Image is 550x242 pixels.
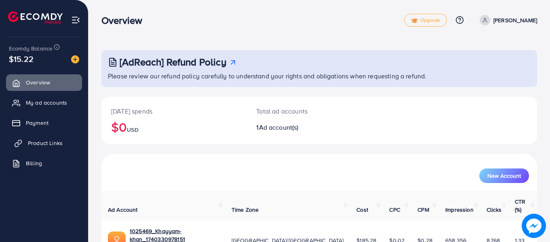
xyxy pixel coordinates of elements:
a: My ad accounts [6,95,82,111]
img: logo [8,11,63,24]
a: Billing [6,155,82,171]
a: [PERSON_NAME] [476,15,537,25]
span: $15.22 [9,53,34,65]
img: image [522,214,546,238]
h3: [AdReach] Refund Policy [120,56,226,68]
img: menu [71,15,80,25]
a: Payment [6,115,82,131]
span: Cost [356,206,368,214]
span: Ecomdy Balance [9,44,53,53]
span: CTR (%) [515,198,525,214]
span: USD [127,126,138,134]
h2: $0 [111,119,237,135]
p: [PERSON_NAME] [493,15,537,25]
img: image [71,55,79,63]
span: Overview [26,78,50,86]
span: Ad Account [108,206,138,214]
span: Payment [26,119,48,127]
span: New Account [487,173,521,179]
span: Clicks [487,206,502,214]
span: CPC [389,206,400,214]
span: Ad account(s) [259,123,299,132]
a: tickUpgrade [404,14,447,27]
span: Impression [445,206,474,214]
span: Product Links [28,139,63,147]
span: Billing [26,159,42,167]
h2: 1 [256,124,346,131]
span: My ad accounts [26,99,67,107]
p: [DATE] spends [111,106,237,116]
span: Time Zone [232,206,259,214]
p: Total ad accounts [256,106,346,116]
p: Please review our refund policy carefully to understand your rights and obligations when requesti... [108,71,532,81]
h3: Overview [101,15,149,26]
button: New Account [479,168,529,183]
img: tick [411,18,418,23]
span: Upgrade [411,17,440,23]
span: CPM [417,206,429,214]
a: Overview [6,74,82,90]
a: Product Links [6,135,82,151]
